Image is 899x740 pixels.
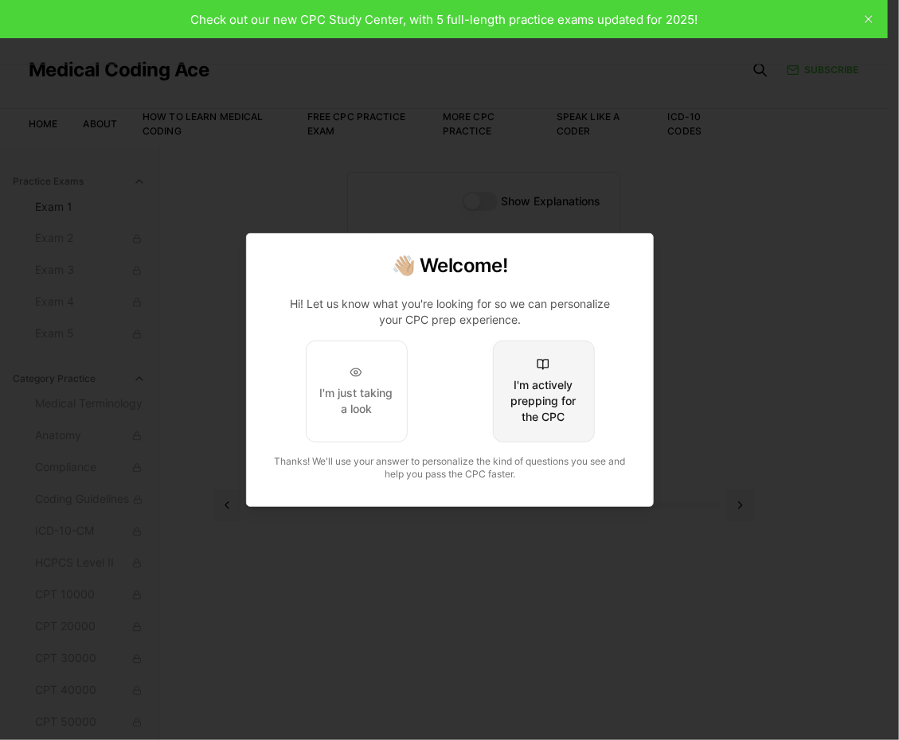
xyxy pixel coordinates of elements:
div: I'm actively prepping for the CPC [506,377,580,425]
p: Hi! Let us know what you're looking for so we can personalize your CPC prep experience. [279,296,621,328]
button: I'm just taking a look [305,341,407,442]
div: I'm just taking a look [319,385,393,417]
button: I'm actively prepping for the CPC [492,341,594,442]
span: Thanks! We'll use your answer to personalize the kind of questions you see and help you pass the ... [274,455,625,480]
h2: 👋🏼 Welcome! [266,253,634,278]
